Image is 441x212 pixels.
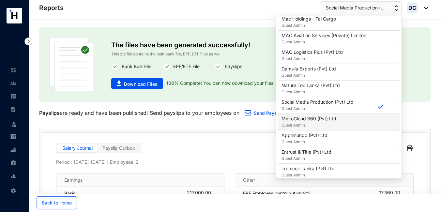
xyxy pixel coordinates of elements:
span: Social Media Production (... [326,4,385,11]
img: people-unselected.118708e94b43a90eceab.svg [10,80,16,86]
p: Damsila Exports (Pvt) Ltd [281,66,336,72]
p: Guest Admin [281,122,336,129]
li: Loan [5,143,21,156]
img: payroll-unselected.b590312f920e76f0c668.svg [10,93,16,99]
img: publish-paper.61dc310b45d86ac63453e08fbc6f32f2.svg [50,38,93,91]
p: MicroCloud 360 (Pvt) Ltd [281,115,336,122]
p: Social Media Production (Pvt) Ltd [281,99,354,105]
p: EPF/ETF File [171,63,200,70]
li: Reports [5,169,21,182]
a: Send Payslip [254,110,282,116]
img: black-printer.ae25802fba4fa849f9fa1ebd19a7ed0d.svg [407,143,413,154]
p: Nature Tec Lanka (Pvt) Ltd [281,82,340,89]
p: Applimundo (Pvt) Ltd [281,132,327,139]
span: DC [408,5,416,11]
span: Payslip Outbox [102,145,135,151]
p: Guest Admin [281,22,336,29]
img: blue-correct.187ec8c3ebe1a225110a.svg [378,104,383,109]
p: Basic [64,190,76,197]
p: Guest Admin [281,72,336,79]
img: nav-icon-right.af6afadce00d159da59955279c43614e.svg [24,38,32,45]
p: Guest Admin [281,39,367,45]
img: white-round-correct.82fe2cc7c780f4a5f5076f0407303cee.svg [111,63,119,70]
li: Contracts [5,103,21,116]
span: Back to Home [42,200,72,206]
p: Guest Admin [281,139,327,145]
p: Period : [DATE] - [DATE] | Employees : 2 [56,159,414,165]
p: Guest Admin [281,105,354,112]
button: Send Payslip [239,107,288,120]
img: up-down-arrow.74152d26bf9780fbf563ca9c90304185.svg [395,5,398,11]
img: home-unselected.a29eae3204392db15eaf.svg [10,67,16,73]
p: Guest Admin [281,155,331,162]
img: white-round-correct.82fe2cc7c780f4a5f5076f0407303cee.svg [214,63,222,70]
button: Back to Home [37,196,77,209]
li: Expenses [5,130,21,143]
button: Download Files [111,78,163,89]
p: MAC Logistics Plus (Pvt) Ltd [281,49,343,55]
img: loan-unselected.d74d20a04637f2d15ab5.svg [10,147,16,153]
p: Guest Admin [281,89,340,95]
img: white-round-correct.82fe2cc7c780f4a5f5076f0407303cee.svg [163,63,171,70]
p: EPF Employee contrubution 8% [243,190,311,197]
img: report-unselected.e6a6b4230fc7da01f883.svg [10,173,16,179]
p: Guest Admin [281,55,343,62]
img: settings-unselected.1febfda315e6e19643a1.svg [10,188,16,194]
div: 217,000.00 [187,190,216,197]
div: 17,360.00 [379,190,405,197]
p: Earnings [64,177,83,183]
p: MAC Aviation Services (Private) Limited [281,32,367,39]
p: Reports [39,3,64,12]
img: leave-unselected.2934df6273408c3f84d9.svg [10,121,17,128]
p: are ready and have been published! Send payslips to your employees on [39,109,239,117]
p: Other [243,177,255,183]
p: Tropicoir Lanka (Pvt) Ltd [281,165,335,172]
p: 100% Complete! You can now download your files. [163,78,275,89]
img: dropdown-black.8e83cc76930a90b1a4fdb6d089b7bf3a.svg [421,7,428,9]
img: gratuity-unselected.a8c340787eea3cf492d7.svg [10,160,16,166]
p: Payslips [39,109,60,117]
p: Entrust & Title (Pvt) Ltd [281,149,331,155]
p: The files have been generated successfully! [111,38,358,51]
span: Download Files [124,81,158,87]
img: contract-unselected.99e2b2107c0a7dd48938.svg [10,106,16,112]
li: Contacts [5,77,21,90]
p: Payslips [222,63,242,70]
button: Social Media Production (... [321,1,402,14]
li: Payroll [5,90,21,103]
li: Gratuity [5,156,21,169]
span: Salary Journal [62,145,93,151]
p: Guest Admin [281,172,335,178]
img: expense-unselected.2edcf0507c847f3e9e96.svg [10,134,16,140]
p: Bank Bulk File [119,63,151,70]
p: Mac Holdings - Tai Cargo [281,16,336,22]
p: This zip file contains the bulk bank file, EPF, ETF files as well [111,51,358,57]
img: email.a35e10f87340586329067f518280dd4d.svg [245,110,251,115]
li: Home [5,64,21,77]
